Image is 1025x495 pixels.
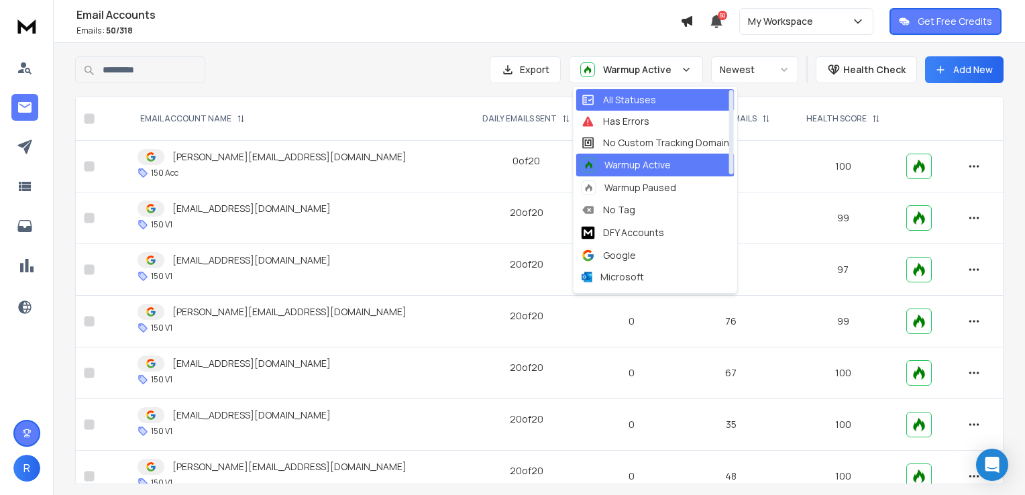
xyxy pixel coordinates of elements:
[748,15,818,28] p: My Workspace
[510,412,543,426] div: 20 of 20
[172,357,331,370] p: [EMAIL_ADDRESS][DOMAIN_NAME]
[172,305,407,319] p: [PERSON_NAME][EMAIL_ADDRESS][DOMAIN_NAME]
[172,460,407,474] p: [PERSON_NAME][EMAIL_ADDRESS][DOMAIN_NAME]
[597,315,665,328] p: 0
[673,399,788,451] td: 35
[172,254,331,267] p: [EMAIL_ADDRESS][DOMAIN_NAME]
[582,115,649,128] div: Has Errors
[13,13,40,38] img: logo
[582,225,664,241] div: DFY Accounts
[788,399,898,451] td: 100
[582,203,635,217] div: No Tag
[582,158,671,172] div: Warmup Active
[673,296,788,347] td: 76
[788,244,898,296] td: 97
[106,25,133,36] span: 50 / 318
[512,154,540,168] div: 0 of 20
[889,8,1002,35] button: Get Free Credits
[151,219,172,230] p: 150 V1
[918,15,992,28] p: Get Free Credits
[582,180,676,195] div: Warmup Paused
[711,56,798,83] button: Newest
[13,455,40,482] button: R
[788,296,898,347] td: 99
[510,464,543,478] div: 20 of 20
[788,141,898,192] td: 100
[925,56,1004,83] button: Add New
[151,478,172,488] p: 150 V1
[976,449,1008,481] div: Open Intercom Messenger
[151,426,172,437] p: 150 V1
[673,347,788,399] td: 67
[76,7,680,23] h1: Email Accounts
[172,202,331,215] p: [EMAIL_ADDRESS][DOMAIN_NAME]
[510,309,543,323] div: 20 of 20
[806,113,867,124] p: HEALTH SCORE
[843,63,906,76] p: Health Check
[151,168,178,178] p: 150 Acc
[510,361,543,374] div: 20 of 20
[788,192,898,244] td: 99
[172,408,331,422] p: [EMAIL_ADDRESS][DOMAIN_NAME]
[718,11,727,20] span: 50
[510,206,543,219] div: 20 of 20
[151,323,172,333] p: 150 V1
[582,136,729,150] div: No Custom Tracking Domain
[482,113,557,124] p: DAILY EMAILS SENT
[140,113,245,124] div: EMAIL ACCOUNT NAME
[597,470,665,483] p: 0
[788,347,898,399] td: 100
[582,270,644,284] div: Microsoft
[816,56,917,83] button: Health Check
[76,25,680,36] p: Emails :
[603,63,676,76] p: Warmup Active
[582,249,636,262] div: Google
[151,271,172,282] p: 150 V1
[582,93,656,107] div: All Statuses
[597,418,665,431] p: 0
[510,258,543,271] div: 20 of 20
[490,56,561,83] button: Export
[597,366,665,380] p: 0
[172,150,407,164] p: [PERSON_NAME][EMAIL_ADDRESS][DOMAIN_NAME]
[151,374,172,385] p: 150 V1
